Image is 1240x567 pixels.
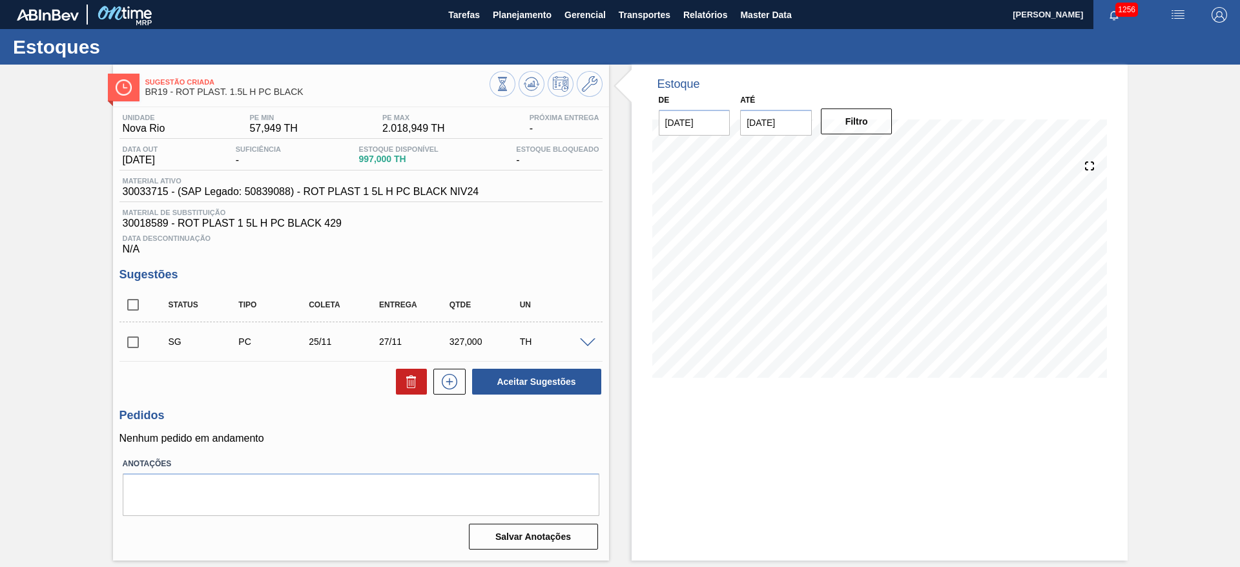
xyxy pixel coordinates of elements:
[235,300,313,309] div: Tipo
[659,110,730,136] input: dd/mm/yyyy
[1093,6,1135,24] button: Notificações
[119,229,603,255] div: N/A
[526,114,603,134] div: -
[119,409,603,422] h3: Pedidos
[123,177,479,185] span: Material ativo
[376,300,454,309] div: Entrega
[123,114,165,121] span: Unidade
[446,300,524,309] div: Qtde
[249,114,297,121] span: PE MIN
[359,154,439,164] span: 997,000 TH
[1115,3,1138,17] span: 1256
[564,7,606,23] span: Gerencial
[305,300,384,309] div: Coleta
[116,79,132,96] img: Ícone
[123,209,599,216] span: Material de Substituição
[472,369,601,395] button: Aceitar Sugestões
[517,300,595,309] div: UN
[236,145,281,153] span: Suficiência
[519,71,544,97] button: Atualizar Gráfico
[740,110,812,136] input: dd/mm/yyyy
[232,145,284,166] div: -
[466,367,603,396] div: Aceitar Sugestões
[123,218,599,229] span: 30018589 - ROT PLAST 1 5L H PC BLACK 429
[389,369,427,395] div: Excluir Sugestões
[382,123,445,134] span: 2.018,949 TH
[165,300,243,309] div: Status
[123,455,599,473] label: Anotações
[821,108,893,134] button: Filtro
[1212,7,1227,23] img: Logout
[123,234,599,242] span: Data Descontinuação
[740,7,791,23] span: Master Data
[548,71,573,97] button: Programar Estoque
[427,369,466,395] div: Nova sugestão
[305,336,384,347] div: 25/11/2025
[123,123,165,134] span: Nova Rio
[13,39,242,54] h1: Estoques
[249,123,297,134] span: 57,949 TH
[376,336,454,347] div: 27/11/2025
[517,336,595,347] div: TH
[17,9,79,21] img: TNhmsLtSVTkK8tSr43FrP2fwEKptu5GPRR3wAAAABJRU5ErkJggg==
[446,336,524,347] div: 327,000
[740,96,755,105] label: Até
[165,336,243,347] div: Sugestão Criada
[119,433,603,444] p: Nenhum pedido em andamento
[1170,7,1186,23] img: userActions
[513,145,602,166] div: -
[619,7,670,23] span: Transportes
[119,268,603,282] h3: Sugestões
[123,154,158,166] span: [DATE]
[382,114,445,121] span: PE MAX
[469,524,598,550] button: Salvar Anotações
[123,145,158,153] span: Data out
[490,71,515,97] button: Visão Geral dos Estoques
[145,87,490,97] span: BR19 - ROT PLAST. 1.5L H PC BLACK
[493,7,552,23] span: Planejamento
[235,336,313,347] div: Pedido de Compra
[530,114,599,121] span: Próxima Entrega
[123,186,479,198] span: 30033715 - (SAP Legado: 50839088) - ROT PLAST 1 5L H PC BLACK NIV24
[516,145,599,153] span: Estoque Bloqueado
[683,7,727,23] span: Relatórios
[359,145,439,153] span: Estoque Disponível
[448,7,480,23] span: Tarefas
[145,78,490,86] span: Sugestão Criada
[659,96,670,105] label: De
[577,71,603,97] button: Ir ao Master Data / Geral
[657,77,700,91] div: Estoque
